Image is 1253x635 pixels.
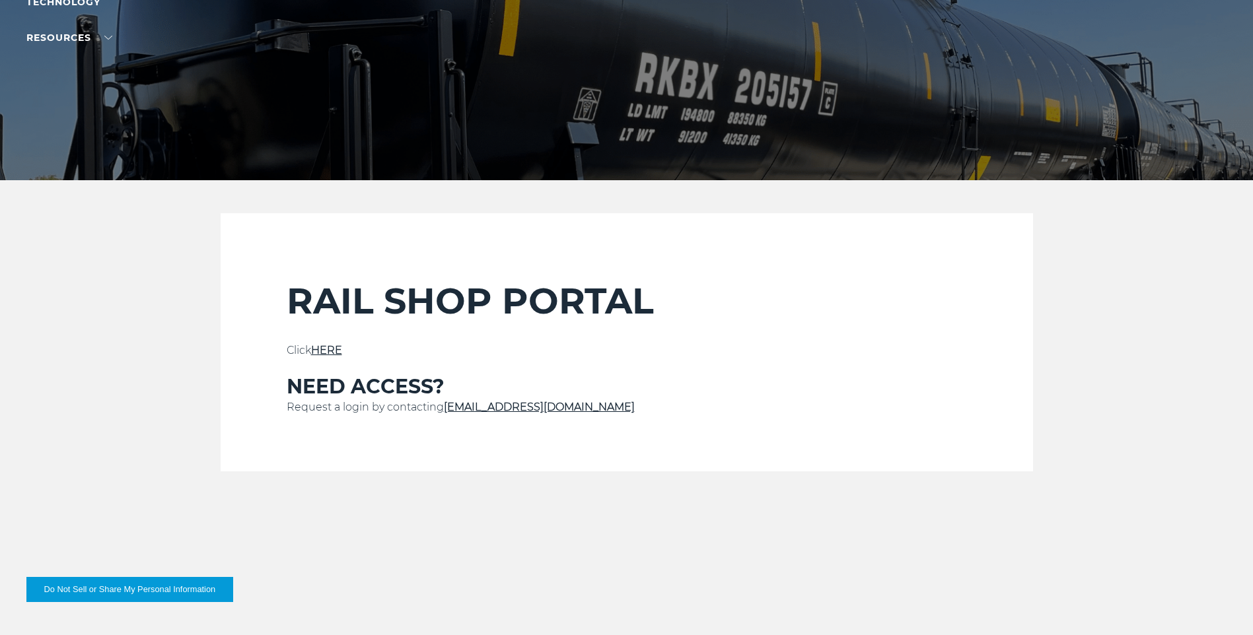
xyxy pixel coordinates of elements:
iframe: Chat Widget [1187,572,1253,635]
h3: NEED ACCESS? [287,374,967,399]
a: [EMAIL_ADDRESS][DOMAIN_NAME] [444,401,635,413]
p: Click [287,343,967,358]
a: RESOURCES [26,32,112,44]
p: Request a login by contacting [287,399,967,415]
a: HERE [311,344,342,356]
h2: RAIL SHOP PORTAL [287,279,967,323]
button: Do Not Sell or Share My Personal Information [26,577,233,602]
